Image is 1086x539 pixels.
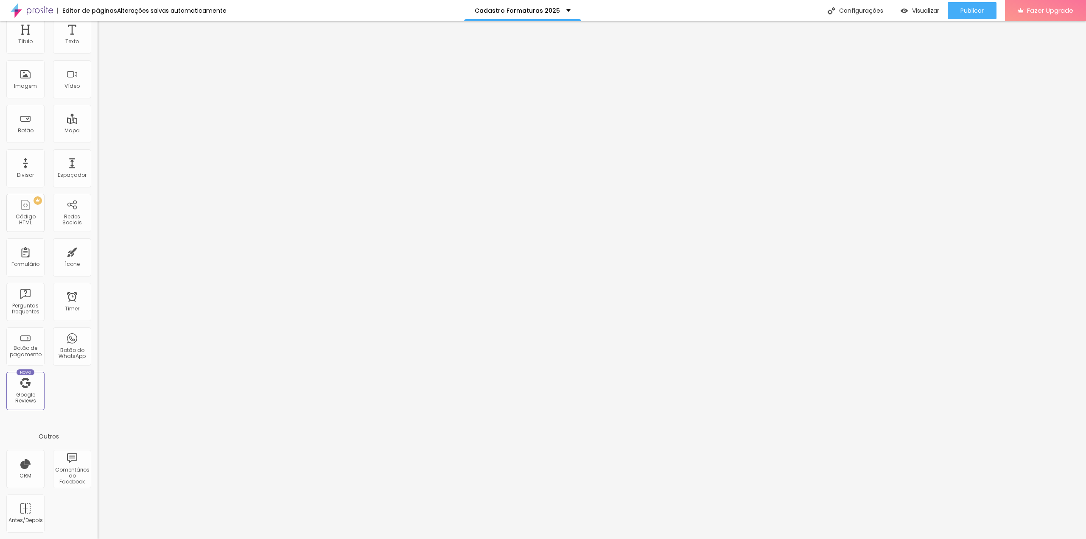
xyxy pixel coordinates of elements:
[18,39,33,45] div: Título
[55,467,89,485] div: Comentários do Facebook
[18,128,34,134] div: Botão
[960,7,984,14] span: Publicar
[64,128,80,134] div: Mapa
[20,473,31,479] div: CRM
[98,21,1086,539] iframe: Editor
[11,261,39,267] div: Formulário
[65,39,79,45] div: Texto
[8,392,42,404] div: Google Reviews
[64,83,80,89] div: Vídeo
[8,214,42,226] div: Código HTML
[8,517,42,523] div: Antes/Depois
[901,7,908,14] img: view-1.svg
[117,8,227,14] div: Alterações salvas automaticamente
[14,83,37,89] div: Imagem
[948,2,996,19] button: Publicar
[892,2,948,19] button: Visualizar
[1027,7,1073,14] span: Fazer Upgrade
[912,7,939,14] span: Visualizar
[475,8,560,14] p: Cadastro Formaturas 2025
[8,303,42,315] div: Perguntas frequentes
[55,347,89,360] div: Botão do WhatsApp
[65,261,80,267] div: Ícone
[8,345,42,357] div: Botão de pagamento
[57,8,117,14] div: Editor de páginas
[55,214,89,226] div: Redes Sociais
[17,369,35,375] div: Novo
[828,7,835,14] img: Icone
[58,172,87,178] div: Espaçador
[65,306,79,312] div: Timer
[17,172,34,178] div: Divisor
